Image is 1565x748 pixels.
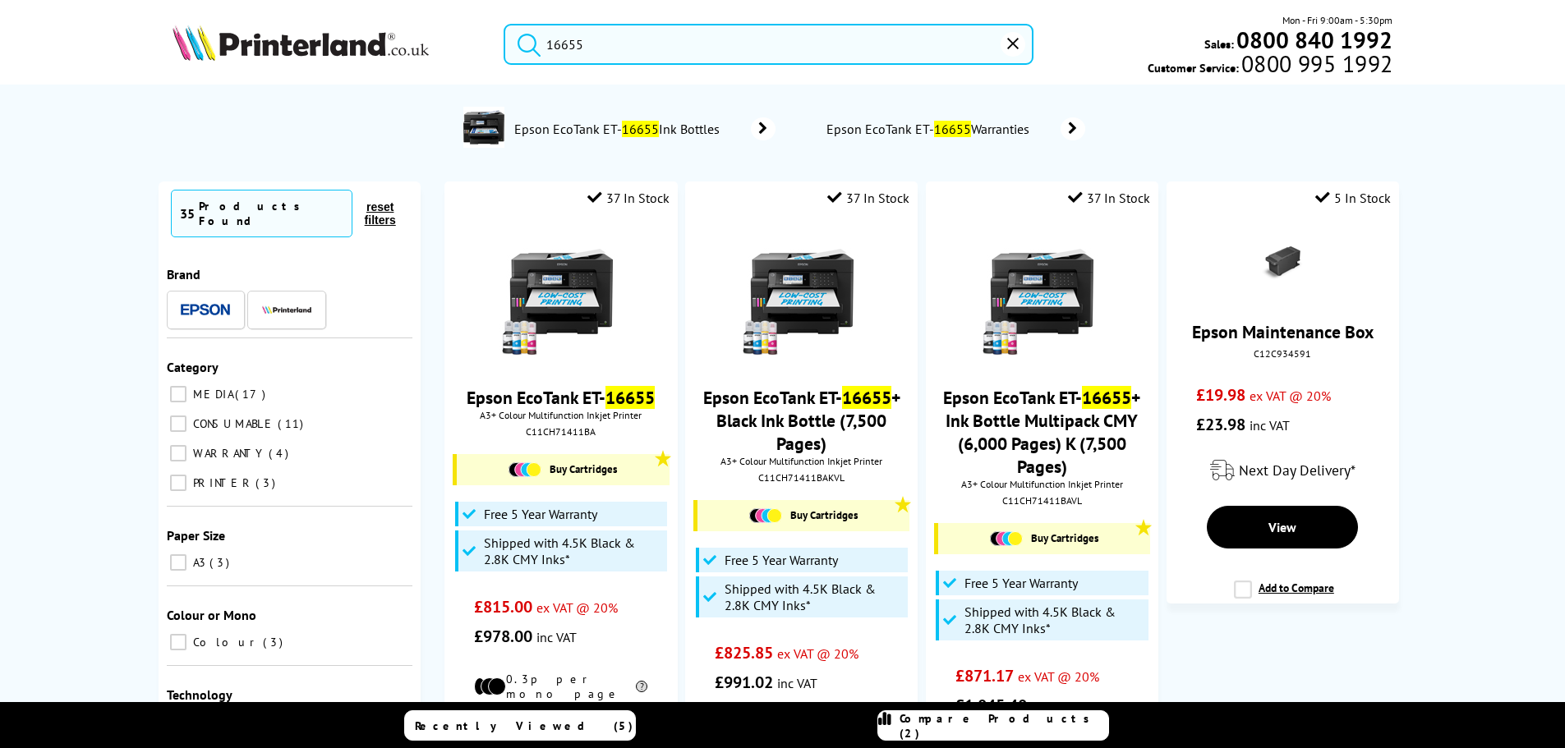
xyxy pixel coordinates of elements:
img: epson-et-16650-with-ink-small.jpg [980,235,1103,358]
span: £825.85 [715,642,773,663]
a: Recently Viewed (5) [404,710,636,741]
span: Free 5 Year Warranty [964,575,1078,591]
div: 37 In Stock [1068,190,1150,206]
span: A3+ Colour Multifunction Inkjet Printer [934,478,1150,490]
div: 37 In Stock [587,190,670,206]
span: Technology [167,686,232,703]
div: C11CH71411BAKVL [697,471,905,484]
span: WARRANTY [189,446,267,461]
label: Add to Compare [1234,581,1334,612]
a: Buy Cartridges [465,462,661,477]
div: C11CH71411BA [457,425,665,438]
input: Search product or brand [504,24,1033,65]
span: Next Day Delivery* [1239,461,1356,480]
span: 4 [269,446,292,461]
mark: 16655 [622,121,659,137]
a: 0800 840 1992 [1234,32,1392,48]
span: Brand [167,266,200,282]
span: 3 [263,635,287,649]
img: Cartridges [749,508,782,523]
span: Buy Cartridges [1031,531,1098,545]
span: 0800 995 1992 [1239,56,1392,71]
div: modal_delivery [1175,447,1391,493]
img: Printerland [262,305,311,314]
span: Customer Service: [1148,56,1392,76]
mark: 16655 [934,121,971,137]
span: Epson EcoTank ET- Warranties [825,121,1036,137]
div: 5 In Stock [1315,190,1391,206]
span: ex VAT @ 20% [536,599,618,616]
input: CONSUMABLE 11 [170,415,186,432]
span: Shipped with 4.5K Black & 2.8K CMY Inks* [725,581,904,613]
span: Compare Products (2) [900,711,1108,741]
a: Compare Products (2) [877,710,1109,741]
span: Mon - Fri 9:00am - 5:30pm [1282,12,1392,28]
span: Shipped with 4.5K Black & 2.8K CMY Inks* [964,603,1144,636]
span: £815.00 [474,596,532,617]
img: Cartridges [990,531,1023,546]
a: Printerland Logo [173,25,484,64]
img: epson-C12C934591-new-small.png [1254,235,1311,292]
span: Epson EcoTank ET- Ink Bottles [513,121,726,137]
span: Sales: [1204,36,1234,52]
span: MEDIA [189,387,233,402]
span: £19.98 [1196,384,1245,406]
span: inc VAT [1031,698,1071,714]
img: epson-et-16650-with-ink-small.jpg [499,235,623,358]
div: Products Found [199,199,343,228]
img: Epson [181,304,230,316]
a: Buy Cartridges [946,531,1142,546]
a: Epson Maintenance Box [1192,320,1374,343]
div: C11CH71411BAVL [938,494,1146,507]
span: Shipped with 4.5K Black & 2.8K CMY Inks* [484,535,663,567]
span: ex VAT @ 20% [777,645,858,662]
a: Buy Cartridges [706,508,901,523]
img: epson-et-16650-with-ink-small.jpg [740,235,863,358]
mark: 16655 [605,386,655,409]
span: 3 [255,475,279,490]
span: £978.00 [474,626,532,647]
b: 0800 840 1992 [1236,25,1392,55]
span: £1,045.40 [955,695,1027,716]
li: 0.3p per mono page [474,672,647,701]
span: Free 5 Year Warranty [484,506,597,522]
a: Epson EcoTank ET-16655+ Black Ink Bottle (7,500 Pages) [703,386,900,455]
input: WARRANTY 4 [170,445,186,461]
img: epson-et-16655-deptimage.jpg [463,107,504,148]
span: £991.02 [715,672,773,693]
input: A3 3 [170,554,186,571]
span: Paper Size [167,527,225,544]
img: Cartridges [509,462,541,477]
span: £871.17 [955,665,1014,686]
span: Free 5 Year Warranty [725,552,838,568]
span: inc VAT [777,675,817,691]
span: 11 [278,416,307,431]
mark: 16655 [1082,386,1131,409]
span: Colour or Mono [167,607,256,623]
a: Epson EcoTank ET-16655+ Ink Bottle Multipack CMY (6,000 Pages) K (7,500 Pages) [943,386,1140,478]
span: inc VAT [536,629,577,645]
span: A3 [189,555,208,570]
span: A3+ Colour Multifunction Inkjet Printer [453,409,669,421]
span: Colour [189,635,261,649]
mark: 16655 [842,386,891,409]
span: Recently Viewed (5) [415,718,633,733]
span: ex VAT @ 20% [1250,388,1331,404]
span: A3+ Colour Multifunction Inkjet Printer [693,455,909,467]
input: Colour 3 [170,634,186,650]
span: inc VAT [1250,417,1290,434]
div: C12C934591 [1179,347,1387,360]
a: Epson EcoTank ET-16655Ink Bottles [513,107,776,151]
button: reset filters [352,200,408,227]
span: PRINTER [189,475,254,490]
span: 3 [209,555,233,570]
a: Epson EcoTank ET-16655 [467,386,655,409]
span: 17 [235,387,269,402]
span: Buy Cartridges [550,462,617,476]
span: View [1268,519,1296,535]
img: Printerland Logo [173,25,429,61]
span: Category [167,359,219,375]
input: PRINTER 3 [170,475,186,491]
span: 35 [180,205,195,222]
a: View [1207,506,1358,548]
